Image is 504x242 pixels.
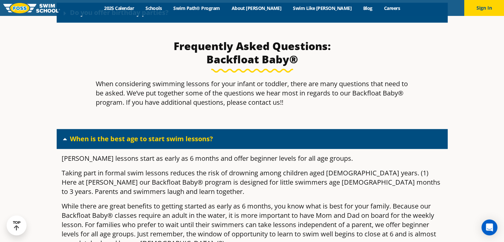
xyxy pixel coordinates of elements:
p: When considering swimming lessons for your infant or toddler, there are many questions that need ... [96,79,409,107]
a: 2025 Calendar [98,5,140,11]
a: Swim Path® Program [168,5,226,11]
a: About [PERSON_NAME] [226,5,287,11]
img: FOSS Swim School Logo [3,3,60,13]
a: Blog [357,5,378,11]
a: Swim Like [PERSON_NAME] [287,5,358,11]
h3: Frequently Asked Questions: Backfloat Baby® [96,39,409,66]
a: When is the best age to start swim lessons? [70,134,213,143]
a: Schools [140,5,168,11]
div: TOP [13,220,21,231]
p: Taking part in formal swim lessons reduces the risk of drowning among children aged [DEMOGRAPHIC_... [62,168,443,196]
div: When is the best age to start swim lessons? [57,129,448,149]
div: Open Intercom Messenger [481,219,497,235]
a: Careers [378,5,406,11]
p: [PERSON_NAME] lessons start as early as 6 months and offer beginner levels for all age groups. [62,154,443,163]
